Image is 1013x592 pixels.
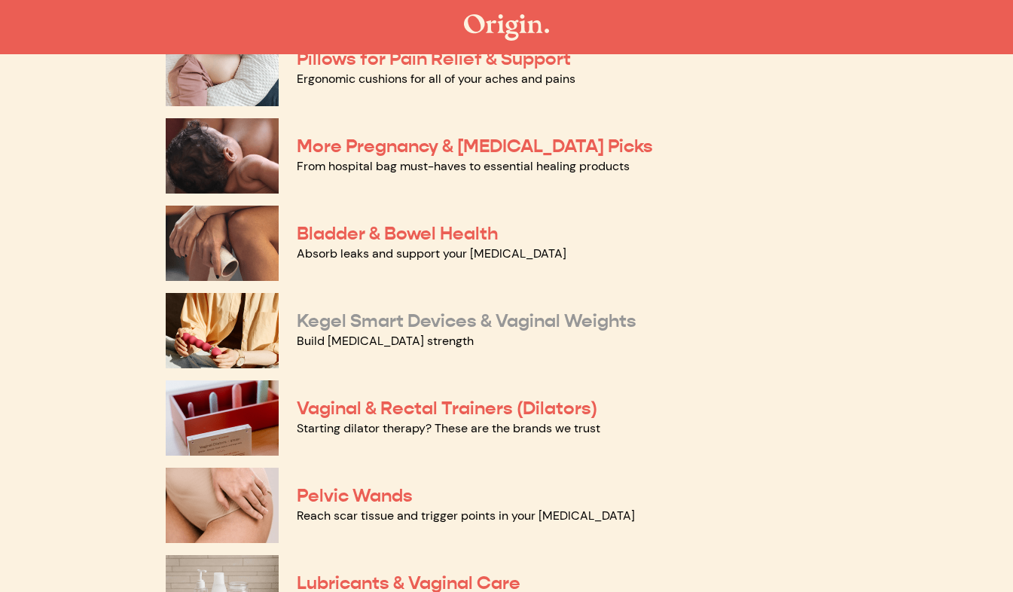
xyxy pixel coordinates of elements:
a: Ergonomic cushions for all of your aches and pains [297,71,575,87]
a: Pelvic Wands [297,484,413,507]
img: Pelvic Wands [166,468,279,543]
img: The Origin Shop [464,14,549,41]
a: From hospital bag must-haves to essential healing products [297,158,630,174]
a: Vaginal & Rectal Trainers (Dilators) [297,397,597,420]
a: Reach scar tissue and trigger points in your [MEDICAL_DATA] [297,508,635,523]
img: Vaginal & Rectal Trainers (Dilators) [166,380,279,456]
a: Pillows for Pain Relief & Support [297,47,571,70]
a: Build [MEDICAL_DATA] strength [297,333,474,349]
a: Kegel Smart Devices & Vaginal Weights [297,310,636,332]
a: Starting dilator therapy? These are the brands we trust [297,420,600,436]
img: Pillows for Pain Relief & Support [166,31,279,106]
a: More Pregnancy & [MEDICAL_DATA] Picks [297,135,653,157]
a: Bladder & Bowel Health [297,222,498,245]
img: More Pregnancy & Postpartum Picks [166,118,279,194]
img: Kegel Smart Devices & Vaginal Weights [166,293,279,368]
a: Absorb leaks and support your [MEDICAL_DATA] [297,246,566,261]
img: Bladder & Bowel Health [166,206,279,281]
